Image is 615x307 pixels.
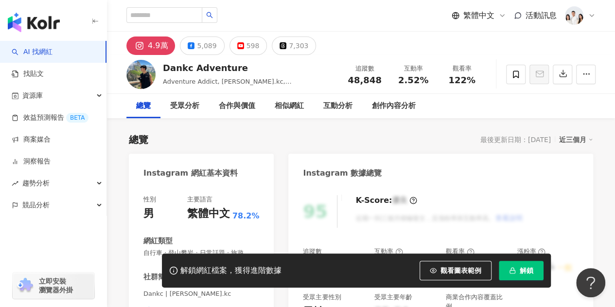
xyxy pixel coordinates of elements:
[16,278,35,293] img: chrome extension
[229,36,267,55] button: 598
[372,100,416,112] div: 創作內容分析
[480,136,551,144] div: 最後更新日期：[DATE]
[12,135,51,144] a: 商案媒合
[565,6,583,25] img: 20231221_NR_1399_Small.jpg
[526,11,557,20] span: 活動訊息
[143,168,238,179] div: Instagram 網紅基本資料
[463,10,494,21] span: 繁體中文
[374,293,412,302] div: 受眾主要年齡
[559,133,593,146] div: 近三個月
[143,206,154,221] div: 男
[420,261,492,280] button: 觀看圖表範例
[22,194,50,216] span: 競品分析
[303,168,382,179] div: Instagram 數據總覽
[197,39,216,53] div: 5,089
[163,62,335,74] div: Dankc Adventure
[520,267,533,274] span: 解鎖
[170,100,199,112] div: 受眾分析
[163,78,308,105] span: Adventure Addict, [PERSON_NAME].kc, [PERSON_NAME] KC, [PERSON_NAME] Kachun [PERSON_NAME]
[398,75,428,85] span: 2.52%
[246,39,260,53] div: 598
[443,64,480,73] div: 觀看率
[12,157,51,166] a: 洞察報告
[355,195,417,206] div: K-Score :
[129,133,148,146] div: 總覽
[348,75,381,85] span: 48,848
[346,64,383,73] div: 追蹤數
[143,236,173,246] div: 網紅類型
[232,211,260,221] span: 78.2%
[303,293,341,302] div: 受眾主要性別
[143,249,259,257] span: 自行車 · 登山攀岩 · 日常話題 · 旅遊
[39,277,73,294] span: 立即安裝 瀏覽器外掛
[374,247,403,256] div: 互動率
[22,172,50,194] span: 趨勢分析
[180,36,224,55] button: 5,089
[8,13,60,32] img: logo
[12,113,88,123] a: 效益預測報告BETA
[499,261,544,280] button: 解鎖
[126,60,156,89] img: KOL Avatar
[187,195,212,204] div: 主要語言
[323,100,352,112] div: 互動分析
[206,12,213,18] span: search
[12,47,53,57] a: searchAI 找網紅
[143,195,156,204] div: 性別
[136,100,151,112] div: 總覽
[517,247,545,256] div: 漲粉率
[187,206,230,221] div: 繁體中文
[289,39,308,53] div: 7,303
[446,247,474,256] div: 觀看率
[22,85,43,107] span: 資源庫
[440,267,481,274] span: 觀看圖表範例
[180,266,281,276] div: 解鎖網紅檔案，獲得進階數據
[272,36,316,55] button: 7,303
[143,289,259,298] span: Dankc | [PERSON_NAME].kc
[219,100,255,112] div: 合作與價值
[13,272,94,299] a: chrome extension立即安裝 瀏覽器外掛
[395,64,432,73] div: 互動率
[12,180,18,187] span: rise
[303,247,322,256] div: 追蹤數
[148,39,168,53] div: 4.9萬
[275,100,304,112] div: 相似網紅
[126,36,175,55] button: 4.9萬
[12,69,44,79] a: 找貼文
[448,75,475,85] span: 122%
